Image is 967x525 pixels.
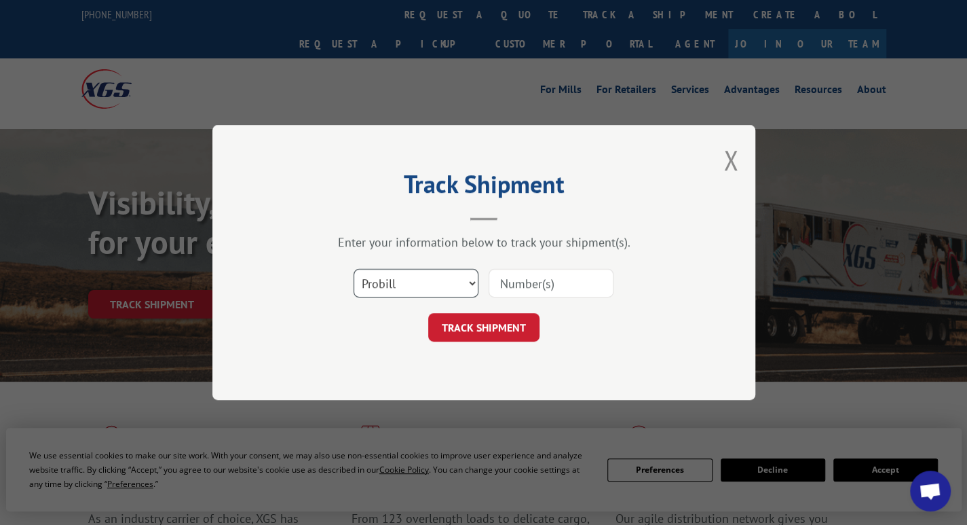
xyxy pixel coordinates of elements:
[723,142,738,178] button: Close modal
[428,313,539,342] button: TRACK SHIPMENT
[280,234,687,250] div: Enter your information below to track your shipment(s).
[910,471,951,511] div: Open chat
[280,175,687,200] h2: Track Shipment
[489,269,613,297] input: Number(s)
